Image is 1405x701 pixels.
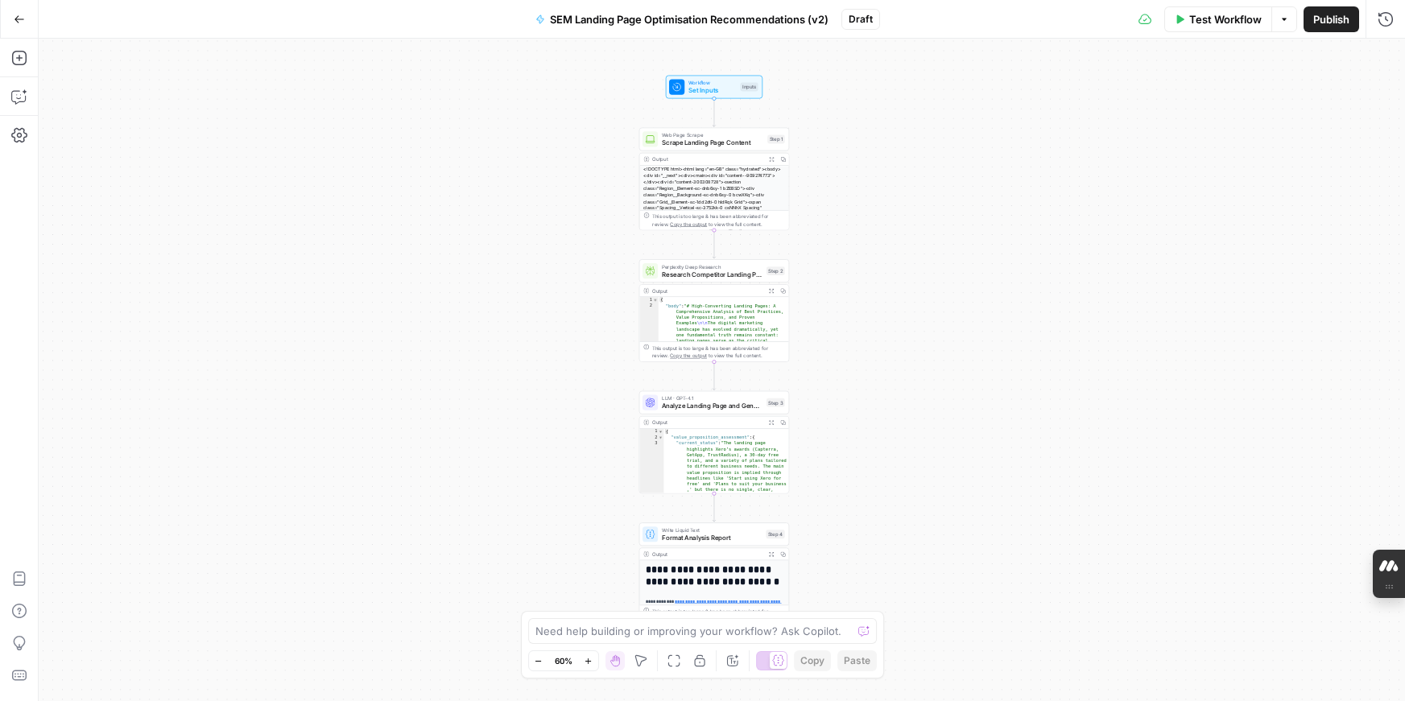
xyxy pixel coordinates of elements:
span: Copy the output [670,221,707,227]
span: Perplexity Deep Research [662,262,762,270]
g: Edge from start to step_1 [713,98,716,126]
div: 1 [639,297,658,303]
g: Edge from step_1 to step_2 [713,230,716,258]
span: Toggle code folding, rows 2 through 22 [658,435,663,440]
div: This output is too large & has been abbreviated for review. to view the full content. [652,212,785,228]
div: This output is too large & has been abbreviated for review. to view the full content. [652,344,785,359]
div: Output [652,550,762,559]
div: 2 [639,435,663,440]
span: Toggle code folding, rows 1 through 3 [653,297,659,303]
div: Web Page ScrapeScrape Landing Page ContentStep 1Output<!DOCTYPE html><html lang="en-GB" class="hy... [639,128,789,231]
div: Output [652,155,762,163]
span: Workflow [688,79,737,87]
button: Copy [794,650,831,671]
span: LLM · GPT-4.1 [662,394,762,402]
span: Write Liquid Text [662,526,762,534]
button: Paste [837,650,877,671]
span: Draft [849,12,873,27]
div: 1 [639,429,663,435]
span: Paste [844,654,870,668]
div: Step 4 [766,530,784,538]
span: Copy [800,654,824,668]
button: Publish [1304,6,1359,32]
span: Set Inputs [688,85,737,95]
div: Perplexity Deep ResearchResearch Competitor Landing PagesStep 2Output{ "body":"# High-Converting ... [639,259,789,362]
span: Web Page Scrape [662,131,763,139]
div: This output is too large & has been abbreviated for review. to view the full content. [652,608,785,623]
div: Inputs [740,83,758,92]
span: Analyze Landing Page and Generate Recommendations [662,401,762,410]
div: 3 [639,440,663,527]
div: LLM · GPT-4.1Analyze Landing Page and Generate RecommendationsStep 3Output{ "value_proposition_as... [639,391,789,494]
div: WorkflowSet InputsInputs [639,76,789,99]
span: 60% [555,654,572,667]
button: SEM Landing Page Optimisation Recommendations (v2) [526,6,838,32]
span: Copy the output [670,353,707,358]
div: Output [652,287,762,295]
span: Publish [1313,11,1349,27]
span: Research Competitor Landing Pages [662,270,762,279]
g: Edge from step_3 to step_4 [713,493,716,522]
span: Toggle code folding, rows 1 through 252 [658,429,663,435]
span: Format Analysis Report [662,533,762,542]
div: Step 1 [767,135,785,144]
span: SEM Landing Page Optimisation Recommendations (v2) [550,11,829,27]
span: Test Workflow [1189,11,1262,27]
button: Test Workflow [1164,6,1271,32]
div: Step 3 [767,398,785,407]
span: Scrape Landing Page Content [662,138,763,147]
g: Edge from step_2 to step_3 [713,362,716,390]
div: Output [652,419,762,427]
div: Step 2 [767,266,785,275]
